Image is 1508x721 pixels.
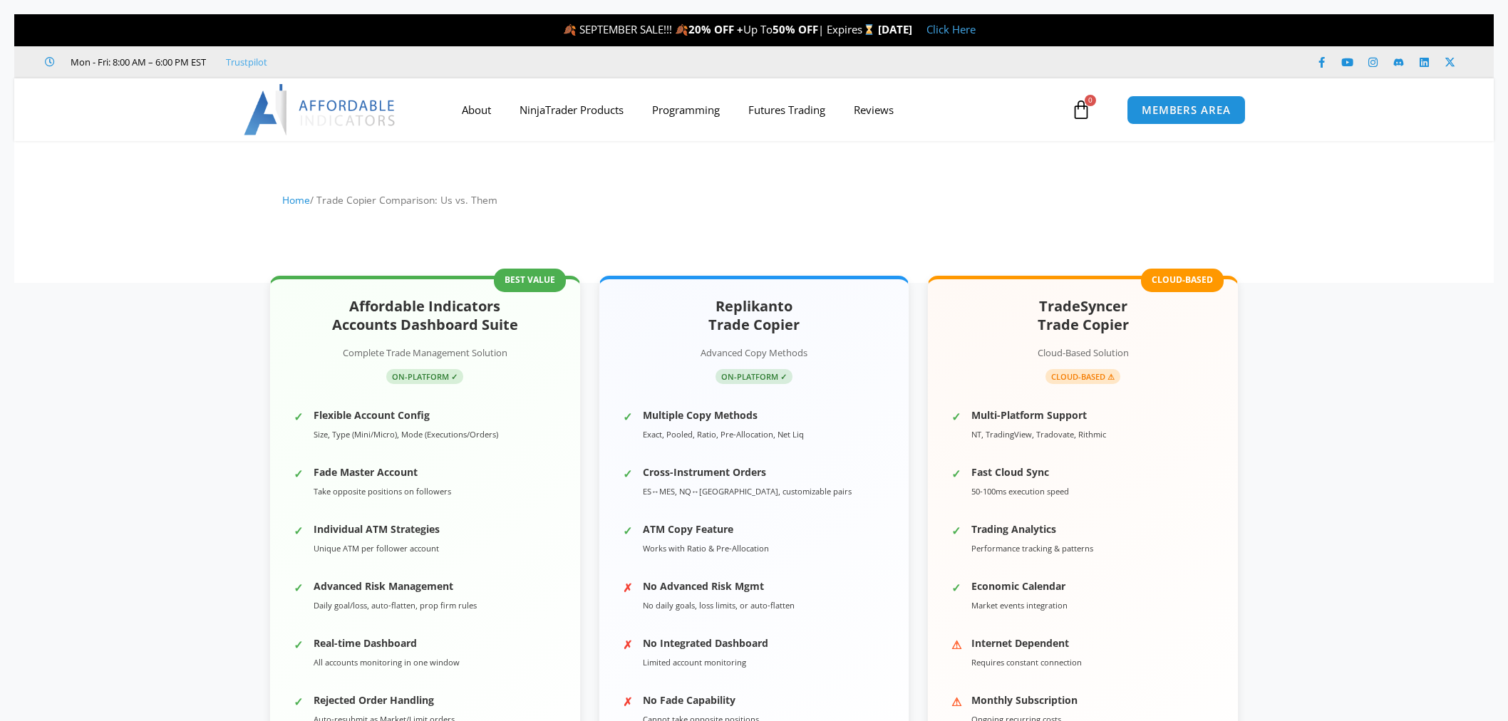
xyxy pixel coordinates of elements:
[951,407,964,420] span: ✓
[314,522,440,536] strong: Individual ATM Strategies
[623,692,636,705] span: ✗
[773,22,818,36] strong: 50% OFF
[716,369,792,384] span: ON-PLATFORM ✓
[294,464,306,477] span: ✓
[623,578,636,591] span: ✗
[951,692,964,705] span: ⚠
[294,407,306,420] span: ✓
[1050,89,1112,130] a: 0
[386,369,463,384] span: ON-PLATFORM ✓
[314,543,439,554] small: Unique ATM per follower account
[1045,369,1120,384] span: CLOUD-BASED ⚠
[294,692,306,705] span: ✓
[288,344,562,361] p: Complete Trade Management Solution
[294,635,306,648] span: ✓
[971,657,1082,668] small: Requires constant connection
[226,53,267,71] a: Trustpilot
[282,191,1226,209] nav: Breadcrumb
[971,579,1065,593] strong: Economic Calendar
[282,193,310,207] a: Home
[971,522,1056,536] strong: Trading Analytics
[951,464,964,477] span: ✓
[643,600,795,611] small: No daily goals, loss limits, or auto-flatten
[623,407,636,420] span: ✓
[878,22,912,36] strong: [DATE]
[971,693,1078,707] strong: Monthly Subscription
[563,22,877,36] span: 🍂 SEPTEMBER SALE!!! 🍂 Up To | Expires
[617,344,892,361] p: Advanced Copy Methods
[314,693,434,707] strong: Rejected Order Handling
[643,465,766,479] strong: Cross-Instrument Orders
[971,429,1106,440] small: NT, TradingView, Tradovate, Rithmic
[971,543,1093,554] small: Performance tracking & patterns
[288,297,562,334] h2: Affordable Indicators Accounts Dashboard Suite
[623,521,636,534] span: ✓
[643,579,764,593] strong: No Advanced Risk Mgmt
[623,464,636,477] span: ✓
[314,657,460,668] small: All accounts monitoring in one window
[314,408,430,422] strong: Flexible Account Config
[734,93,840,126] a: Futures Trading
[946,344,1220,361] p: Cloud-Based Solution
[244,84,397,135] img: LogoAI | Affordable Indicators – NinjaTrader
[864,24,874,35] img: ⌛
[617,297,892,334] h2: Replikanto Trade Copier
[926,22,976,36] a: Click Here
[294,521,306,534] span: ✓
[1142,105,1231,115] span: MEMBERS AREA
[623,635,636,648] span: ✗
[314,600,477,611] small: Daily goal/loss, auto-flatten, prop firm rules
[1127,95,1246,125] a: MEMBERS AREA
[951,635,964,648] span: ⚠
[643,693,735,707] strong: No Fade Capability
[1085,95,1096,106] span: 0
[643,543,769,554] small: Works with Ratio & Pre-Allocation
[643,486,852,497] small: ES↔MES, NQ↔[GEOGRAPHIC_DATA], customizable pairs
[643,636,768,650] strong: No Integrated Dashboard
[314,579,453,593] strong: Advanced Risk Management
[643,522,733,536] strong: ATM Copy Feature
[505,93,638,126] a: NinjaTrader Products
[314,465,418,479] strong: Fade Master Account
[643,429,804,440] small: Exact, Pooled, Ratio, Pre-Allocation, Net Liq
[643,657,746,668] small: Limited account monitoring
[314,429,498,440] small: Size, Type (Mini/Micro), Mode (Executions/Orders)
[951,578,964,591] span: ✓
[951,521,964,534] span: ✓
[688,22,743,36] strong: 20% OFF +
[314,486,451,497] small: Take opposite positions on followers
[643,408,758,422] strong: Multiple Copy Methods
[971,636,1069,650] strong: Internet Dependent
[638,93,734,126] a: Programming
[971,600,1068,611] small: Market events integration
[448,93,1068,126] nav: Menu
[294,578,306,591] span: ✓
[971,408,1087,422] strong: Multi-Platform Support
[314,636,417,650] strong: Real-time Dashboard
[448,93,505,126] a: About
[971,486,1069,497] small: 50-100ms execution speed
[946,297,1220,334] h2: TradeSyncer Trade Copier
[971,465,1049,479] strong: Fast Cloud Sync
[67,53,206,71] span: Mon - Fri: 8:00 AM – 6:00 PM EST
[840,93,908,126] a: Reviews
